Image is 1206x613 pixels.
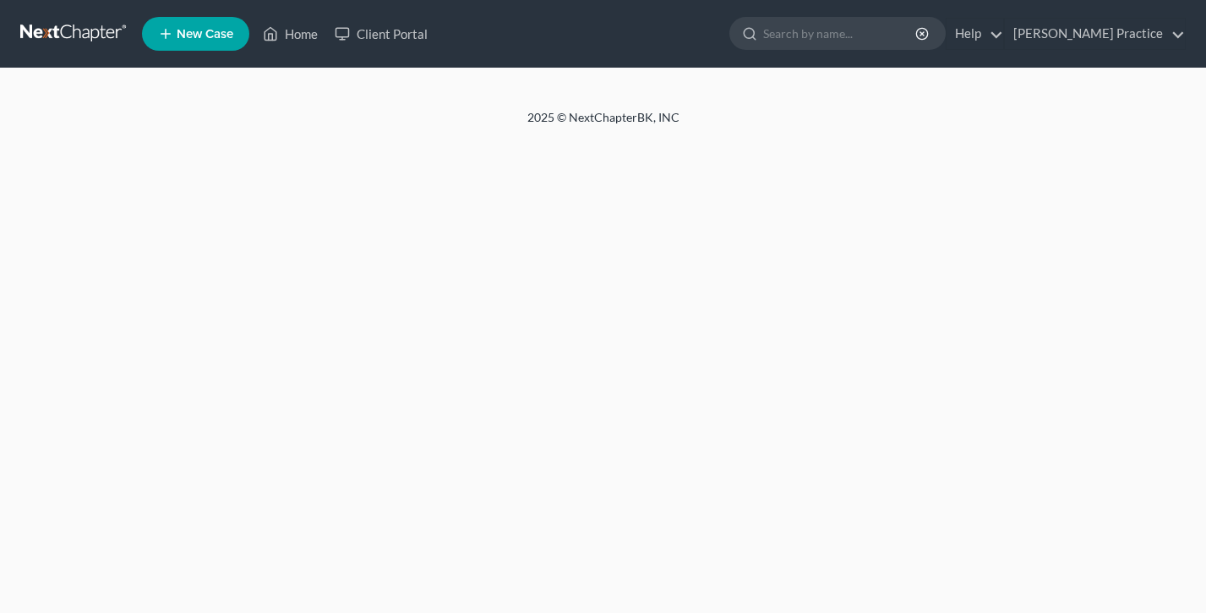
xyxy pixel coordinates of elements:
[122,109,1085,140] div: 2025 © NextChapterBK, INC
[326,19,436,49] a: Client Portal
[763,18,918,49] input: Search by name...
[177,28,233,41] span: New Case
[947,19,1003,49] a: Help
[1005,19,1185,49] a: [PERSON_NAME] Practice
[254,19,326,49] a: Home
